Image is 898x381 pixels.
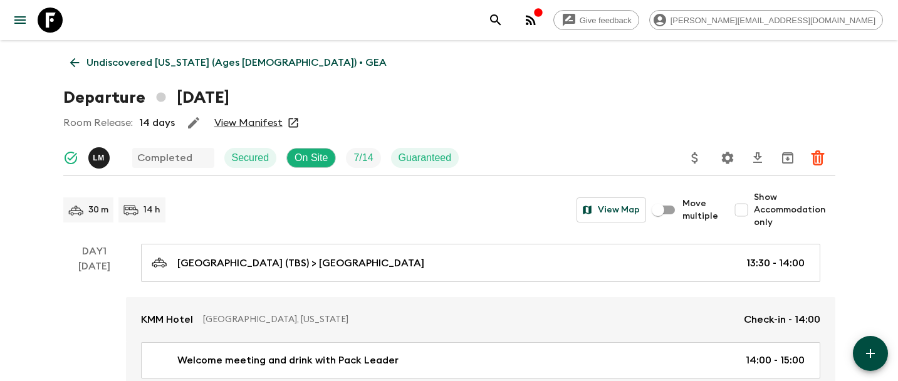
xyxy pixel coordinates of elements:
[649,10,883,30] div: [PERSON_NAME][EMAIL_ADDRESS][DOMAIN_NAME]
[353,150,373,165] p: 7 / 14
[754,191,835,229] span: Show Accommodation only
[8,8,33,33] button: menu
[682,197,719,222] span: Move multiple
[63,85,229,110] h1: Departure [DATE]
[775,145,800,170] button: Archive (Completed, Cancelled or Unsynced Departures only)
[144,204,160,216] p: 14 h
[745,145,770,170] button: Download CSV
[177,353,399,368] p: Welcome meeting and drink with Pack Leader
[139,115,175,130] p: 14 days
[746,353,805,368] p: 14:00 - 15:00
[664,16,882,25] span: [PERSON_NAME][EMAIL_ADDRESS][DOMAIN_NAME]
[682,145,707,170] button: Update Price, Early Bird Discount and Costs
[203,313,734,326] p: [GEOGRAPHIC_DATA], [US_STATE]
[141,312,193,327] p: KMM Hotel
[88,151,112,161] span: Luka Mamniashvili
[805,145,830,170] button: Delete
[63,244,126,259] p: Day 1
[715,145,740,170] button: Settings
[399,150,452,165] p: Guaranteed
[232,150,269,165] p: Secured
[126,297,835,342] a: KMM Hotel[GEOGRAPHIC_DATA], [US_STATE]Check-in - 14:00
[63,50,394,75] a: Undiscovered [US_STATE] (Ages [DEMOGRAPHIC_DATA]) • GEA
[214,117,283,129] a: View Manifest
[177,256,424,271] p: [GEOGRAPHIC_DATA] (TBS) > [GEOGRAPHIC_DATA]
[137,150,192,165] p: Completed
[346,148,380,168] div: Trip Fill
[141,244,820,282] a: [GEOGRAPHIC_DATA] (TBS) > [GEOGRAPHIC_DATA]13:30 - 14:00
[483,8,508,33] button: search adventures
[224,148,277,168] div: Secured
[573,16,639,25] span: Give feedback
[86,55,387,70] p: Undiscovered [US_STATE] (Ages [DEMOGRAPHIC_DATA]) • GEA
[88,204,108,216] p: 30 m
[63,115,133,130] p: Room Release:
[553,10,639,30] a: Give feedback
[286,148,336,168] div: On Site
[141,342,820,378] a: Welcome meeting and drink with Pack Leader14:00 - 15:00
[295,150,328,165] p: On Site
[744,312,820,327] p: Check-in - 14:00
[577,197,646,222] button: View Map
[746,256,805,271] p: 13:30 - 14:00
[63,150,78,165] svg: Synced Successfully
